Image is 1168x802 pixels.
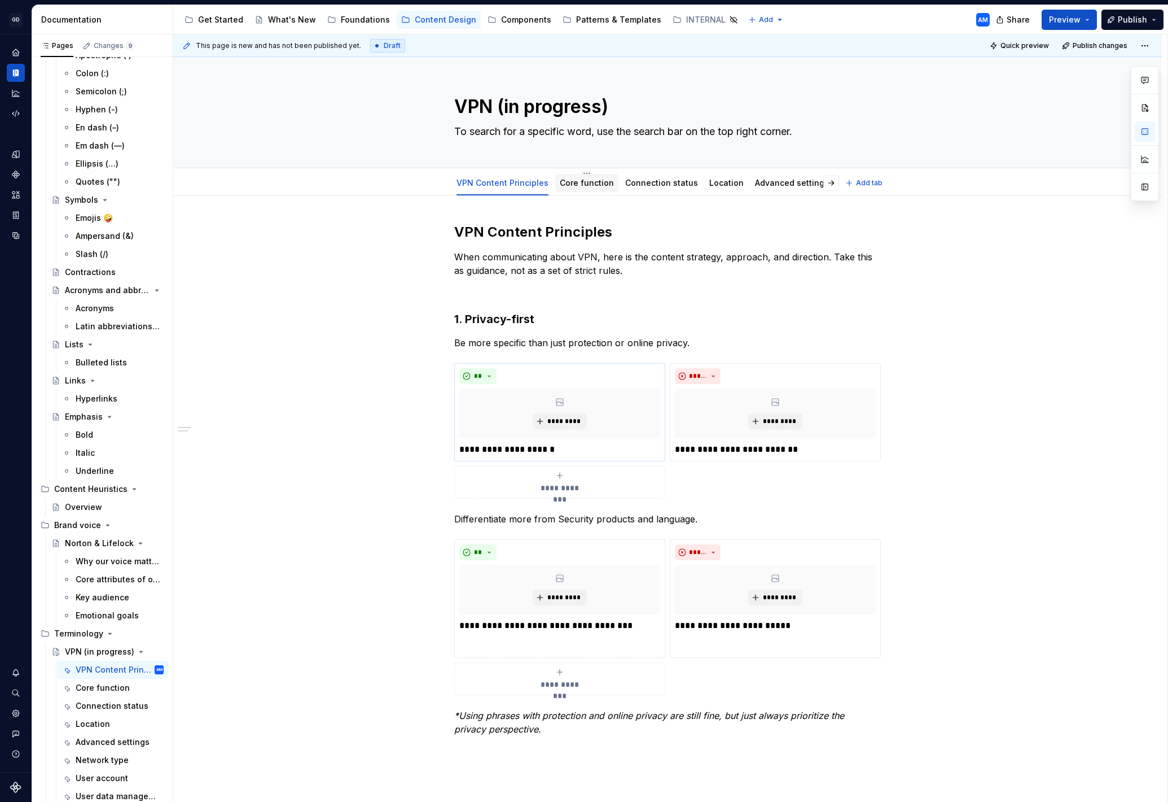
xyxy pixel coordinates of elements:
[58,354,168,372] a: Bulleted lists
[58,390,168,408] a: Hyperlinks
[196,41,361,50] span: This page is new and has not been published yet.
[454,336,881,350] p: Be more specific than just protection or online privacy.
[47,372,168,390] a: Links
[41,41,73,50] div: Pages
[58,155,168,173] a: Ellipsis (…)
[686,14,726,25] div: INTERNAL
[58,173,168,191] a: Quotes ("")
[58,589,168,607] a: Key audience
[555,171,618,194] div: Core function
[76,791,161,802] div: User data management
[7,43,25,62] a: Home
[454,512,881,526] p: Differentiate more from Security products and language.
[36,625,168,643] div: Terminology
[341,14,390,25] div: Foundations
[58,299,168,317] a: Acronyms
[65,267,116,278] div: Contractions
[76,249,108,260] div: Slash (/)
[501,14,551,25] div: Components
[36,516,168,534] div: Brand voice
[1042,10,1097,30] button: Preview
[1073,41,1127,50] span: Publish changes
[454,710,847,735] em: *Using phrases with protection and online privacy are still fine, but just always prioritize the ...
[76,755,129,766] div: Network type
[1059,38,1132,54] button: Publish changes
[76,176,120,188] div: Quotes ("")
[668,11,743,29] a: INTERNAL
[7,165,25,184] a: Components
[180,11,248,29] a: Get Started
[76,682,130,694] div: Core function
[65,538,134,549] div: Norton & Lifelock
[7,226,25,245] div: Data sources
[65,285,150,296] div: Acronyms and abbreviations
[7,704,25,722] a: Settings
[58,570,168,589] a: Core attributes of our brand voice
[397,11,481,29] a: Content Design
[47,498,168,516] a: Overview
[126,41,135,50] span: 9
[1101,10,1163,30] button: Publish
[76,718,110,730] div: Location
[76,393,117,404] div: Hyperlinks
[47,643,168,661] a: VPN (in progress)
[47,534,168,552] a: Norton & Lifelock
[268,14,316,25] div: What's New
[2,7,29,32] button: GD
[759,15,773,24] span: Add
[76,140,125,151] div: Em dash (—)
[76,68,109,79] div: Colon (:)
[625,178,698,188] a: Connection status
[76,429,93,441] div: Bold
[58,227,168,245] a: Ampersand (&)
[65,502,102,513] div: Overview
[58,607,168,625] a: Emotional goals
[156,664,163,675] div: AM
[65,375,86,386] div: Links
[76,321,161,332] div: Latin abbreviations (e.g. / i.e.)
[76,664,152,675] div: VPN Content Principles
[65,411,103,422] div: Emphasis
[58,661,168,679] a: VPN Content PrinciplesAM
[58,444,168,462] a: Italic
[745,12,787,28] button: Add
[7,186,25,204] div: Assets
[58,733,168,751] a: Advanced settings
[65,646,134,657] div: VPN (in progress)
[323,11,394,29] a: Foundations
[454,223,881,241] h2: VPN Content Principles
[7,145,25,163] a: Design tokens
[990,10,1037,30] button: Share
[10,782,21,793] a: Supernova Logo
[755,178,829,188] a: Advanced settings
[94,41,135,50] div: Changes
[7,725,25,743] button: Contact support
[76,303,114,314] div: Acronyms
[41,14,168,25] div: Documentation
[842,175,888,191] button: Add tab
[1049,14,1081,25] span: Preview
[1118,14,1147,25] span: Publish
[1007,14,1030,25] span: Share
[454,311,881,327] h3: 1. Privacy-first
[58,679,168,697] a: Core function
[7,206,25,224] a: Storybook stories
[58,462,168,480] a: Underline
[76,158,118,169] div: Ellipsis (…)
[198,14,243,25] div: Get Started
[54,628,103,639] div: Terminology
[452,93,879,120] textarea: VPN (in progress)
[250,11,320,29] a: What's New
[36,480,168,498] div: Content Heuristics
[7,104,25,123] a: Code automation
[58,209,168,227] a: Emojis 🤪
[58,119,168,137] a: En dash (–)
[978,15,988,24] div: AM
[986,38,1054,54] button: Quick preview
[452,123,879,141] textarea: To search for a specific word, use the search bar on the top right corner.
[7,84,25,102] a: Analytics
